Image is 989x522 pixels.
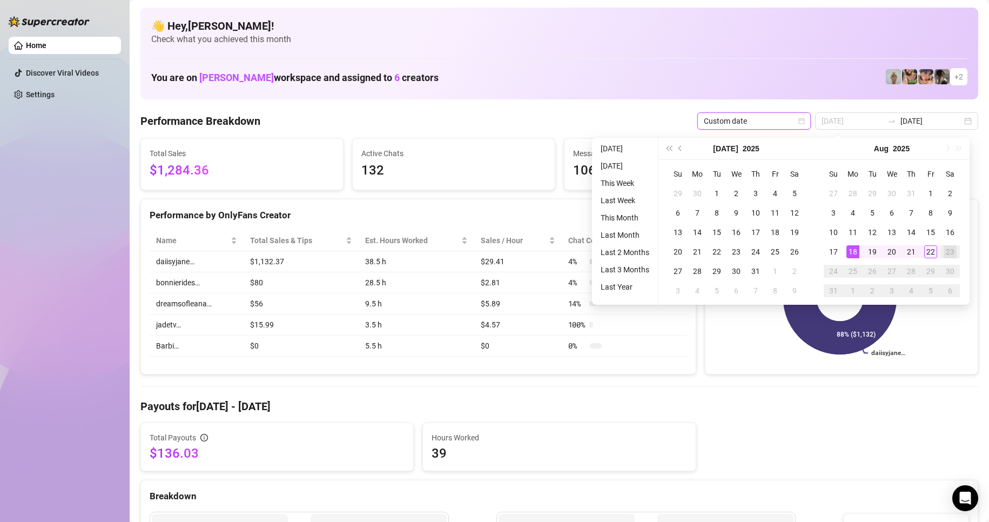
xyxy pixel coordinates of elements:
[940,184,960,203] td: 2025-08-02
[901,184,921,203] td: 2025-07-31
[905,265,918,278] div: 28
[882,164,901,184] th: We
[934,69,950,84] img: daiisyjane
[474,293,562,314] td: $5.89
[944,187,957,200] div: 2
[846,284,859,297] div: 1
[905,187,918,200] div: 31
[902,69,917,84] img: dreamsofleana
[671,284,684,297] div: 3
[244,314,359,336] td: $15.99
[863,242,882,262] td: 2025-08-19
[924,226,937,239] div: 15
[688,242,707,262] td: 2025-07-21
[596,263,654,276] li: Last 3 Months
[596,142,654,155] li: [DATE]
[359,251,474,272] td: 38.5 h
[749,187,762,200] div: 3
[824,262,843,281] td: 2025-08-24
[151,18,967,34] h4: 👋 Hey, [PERSON_NAME] !
[921,203,940,223] td: 2025-08-08
[863,281,882,300] td: 2025-09-02
[944,284,957,297] div: 6
[905,226,918,239] div: 14
[568,277,586,289] span: 4 %
[150,336,244,357] td: Barbi…
[668,281,688,300] td: 2025-08-03
[944,206,957,219] div: 9
[710,187,723,200] div: 1
[863,203,882,223] td: 2025-08-05
[562,230,687,251] th: Chat Conversion
[885,226,898,239] div: 13
[707,242,726,262] td: 2025-07-22
[887,117,896,125] span: to
[150,293,244,314] td: dreamsofleana…
[730,226,743,239] div: 16
[568,340,586,352] span: 0 %
[887,117,896,125] span: swap-right
[596,159,654,172] li: [DATE]
[827,187,840,200] div: 27
[893,138,910,159] button: Choose a year
[822,115,883,127] input: Start date
[726,184,746,203] td: 2025-07-02
[846,187,859,200] div: 28
[432,445,687,462] span: 39
[866,187,879,200] div: 29
[749,206,762,219] div: 10
[924,206,937,219] div: 8
[691,187,704,200] div: 30
[707,164,726,184] th: Tu
[730,245,743,258] div: 23
[749,265,762,278] div: 31
[150,445,405,462] span: $136.03
[769,206,782,219] div: 11
[691,226,704,239] div: 14
[785,242,804,262] td: 2025-07-26
[481,235,547,246] span: Sales / Hour
[866,245,879,258] div: 19
[244,272,359,293] td: $80
[846,206,859,219] div: 4
[199,72,274,83] span: [PERSON_NAME]
[140,399,978,414] h4: Payouts for [DATE] - [DATE]
[940,281,960,300] td: 2025-09-06
[788,284,801,297] div: 9
[885,245,898,258] div: 20
[944,245,957,258] div: 23
[924,284,937,297] div: 5
[573,160,758,181] span: 1069
[474,251,562,272] td: $29.41
[688,262,707,281] td: 2025-07-28
[901,223,921,242] td: 2025-08-14
[921,262,940,281] td: 2025-08-29
[150,272,244,293] td: bonnierides…
[726,262,746,281] td: 2025-07-30
[691,265,704,278] div: 28
[707,203,726,223] td: 2025-07-08
[765,281,785,300] td: 2025-08-08
[726,242,746,262] td: 2025-07-23
[596,194,654,207] li: Last Week
[824,164,843,184] th: Su
[361,160,546,181] span: 132
[866,265,879,278] div: 26
[940,223,960,242] td: 2025-08-16
[785,281,804,300] td: 2025-08-09
[710,265,723,278] div: 29
[901,281,921,300] td: 2025-09-04
[150,489,969,504] div: Breakdown
[863,184,882,203] td: 2025-07-29
[668,164,688,184] th: Su
[824,242,843,262] td: 2025-08-17
[359,314,474,336] td: 3.5 h
[688,164,707,184] th: Mo
[726,203,746,223] td: 2025-07-09
[798,118,805,124] span: calendar
[26,41,46,50] a: Home
[769,187,782,200] div: 4
[26,90,55,99] a: Settings
[863,262,882,281] td: 2025-08-26
[940,203,960,223] td: 2025-08-09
